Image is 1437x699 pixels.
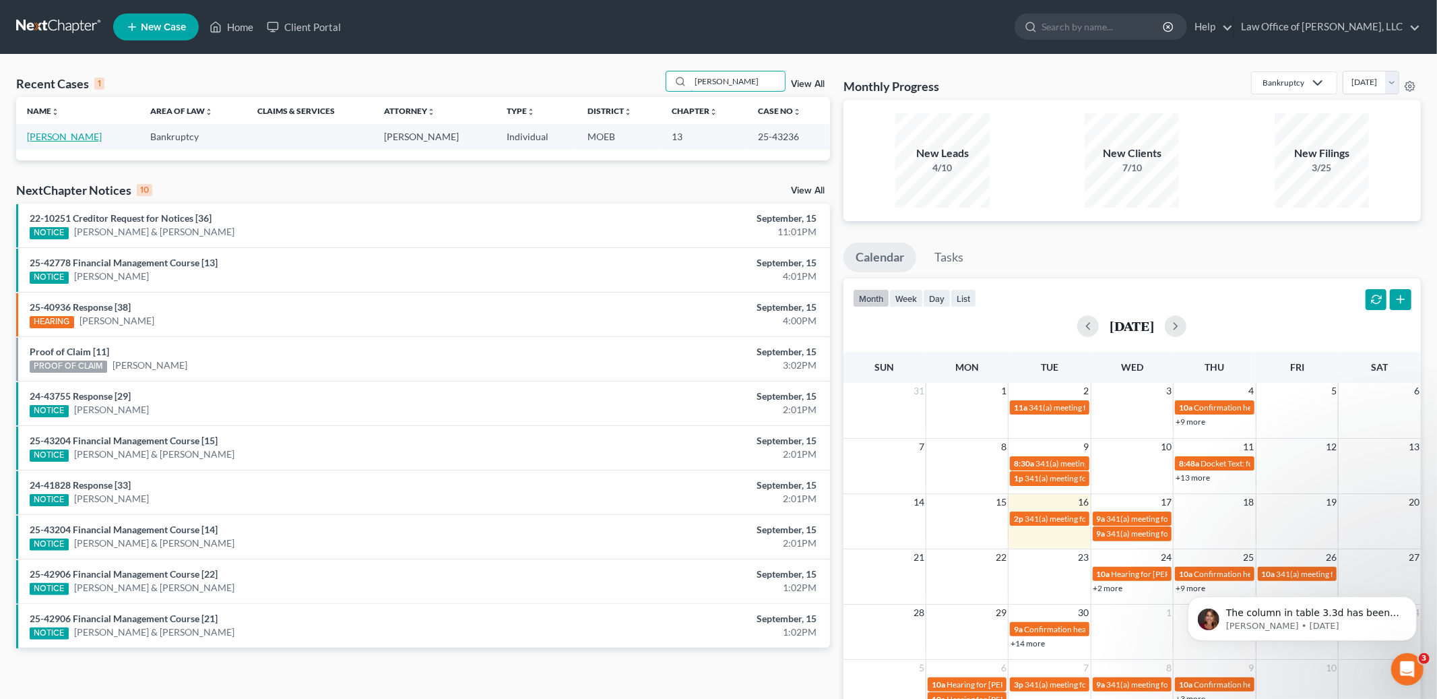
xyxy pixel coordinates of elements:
span: 8 [1165,660,1173,676]
div: September, 15 [563,434,817,448]
div: 10 [137,184,152,196]
a: Attorneyunfold_more [384,106,435,116]
div: Recent Cases [16,75,104,92]
a: [PERSON_NAME] [27,131,102,142]
span: 30 [1077,605,1091,621]
span: New Case [141,22,186,32]
span: 341(a) meeting for [PERSON_NAME] & [PERSON_NAME] [1107,528,1308,539]
i: unfold_more [710,108,718,116]
div: HEARING [30,316,74,328]
span: 341(a) meeting for [PERSON_NAME] [1025,679,1155,690]
span: 17 [1159,494,1173,510]
div: New Leads [895,146,990,161]
a: Client Portal [260,15,348,39]
a: Typeunfold_more [507,106,535,116]
td: [PERSON_NAME] [373,124,497,149]
a: [PERSON_NAME] [113,359,187,372]
div: September, 15 [563,568,817,581]
span: 9a [1097,679,1106,690]
button: day [923,289,951,307]
span: 16 [1077,494,1091,510]
div: NOTICE [30,539,69,551]
div: NOTICE [30,227,69,239]
span: 9a [1097,528,1106,539]
div: 3/25 [1275,161,1369,175]
span: 1p [1014,473,1023,483]
span: 10a [1179,679,1192,690]
span: Confirmation hearing for [PERSON_NAME] & [PERSON_NAME] [1024,624,1248,634]
span: 24 [1159,549,1173,566]
span: Confirmation hearing for [PERSON_NAME] & [PERSON_NAME] [1194,402,1418,413]
a: 22-10251 Creditor Request for Notices [36] [30,212,212,224]
div: September, 15 [563,612,817,626]
span: 10 [1324,660,1338,676]
span: 10a [1097,569,1110,579]
span: 14 [912,494,926,510]
div: September, 15 [563,390,817,403]
div: 1:02PM [563,626,817,639]
span: Fri [1290,361,1304,373]
input: Search by name... [691,71,785,91]
span: Docket Text: for [PERSON_NAME] [1201,458,1321,468]
div: 2:01PM [563,492,817,506]
a: +13 more [1176,473,1210,483]
div: September, 15 [563,523,817,537]
div: Bankruptcy [1263,77,1304,88]
td: Bankruptcy [139,124,247,149]
button: week [889,289,923,307]
div: 11:01PM [563,225,817,239]
span: 15 [994,494,1008,510]
button: month [853,289,889,307]
a: 25-42778 Financial Management Course [13] [30,257,218,268]
a: Law Office of [PERSON_NAME], LLC [1234,15,1420,39]
span: 7 [918,439,926,455]
span: 341(a) meeting for [PERSON_NAME] [1107,679,1237,690]
span: Sun [875,361,895,373]
a: Home [203,15,260,39]
span: 6 [1413,383,1421,399]
div: 2:01PM [563,448,817,461]
i: unfold_more [427,108,435,116]
iframe: Intercom live chat [1391,653,1424,686]
span: 8:48a [1179,458,1199,468]
div: NOTICE [30,628,69,640]
span: 341(a) meeting for [PERSON_NAME] [1035,458,1165,468]
a: [PERSON_NAME] & [PERSON_NAME] [74,225,234,239]
span: 5 [918,660,926,676]
iframe: Intercom notifications message [1168,568,1437,663]
a: 25-40936 Response [38] [30,301,131,313]
a: View All [791,186,825,195]
a: Chapterunfold_more [672,106,718,116]
span: 9 [1248,660,1256,676]
span: 341(a) meeting for [PERSON_NAME] [1025,514,1155,524]
a: [PERSON_NAME] & [PERSON_NAME] [74,581,234,595]
span: Mon [955,361,979,373]
span: 12 [1324,439,1338,455]
span: 1 [1000,383,1008,399]
span: 31 [912,383,926,399]
span: Tue [1041,361,1058,373]
div: NextChapter Notices [16,182,152,198]
span: Thu [1205,361,1224,373]
div: PROOF OF CLAIM [30,361,107,373]
i: unfold_more [793,108,801,116]
a: 25-43204 Financial Management Course [15] [30,435,218,446]
span: Wed [1121,361,1143,373]
div: 1:02PM [563,581,817,595]
span: 1 [1165,605,1173,621]
span: 2p [1014,514,1023,524]
a: 24-43755 Response [29] [30,390,131,402]
div: September, 15 [563,301,817,314]
span: 6 [1000,660,1008,676]
div: New Clients [1085,146,1179,161]
span: 26 [1324,549,1338,566]
span: 341(a) meeting for [PERSON_NAME] [1025,473,1155,483]
a: [PERSON_NAME] & [PERSON_NAME] [74,626,234,639]
div: 1 [94,78,104,90]
div: September, 15 [563,212,817,225]
th: Claims & Services [247,97,373,124]
div: September, 15 [563,479,817,492]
